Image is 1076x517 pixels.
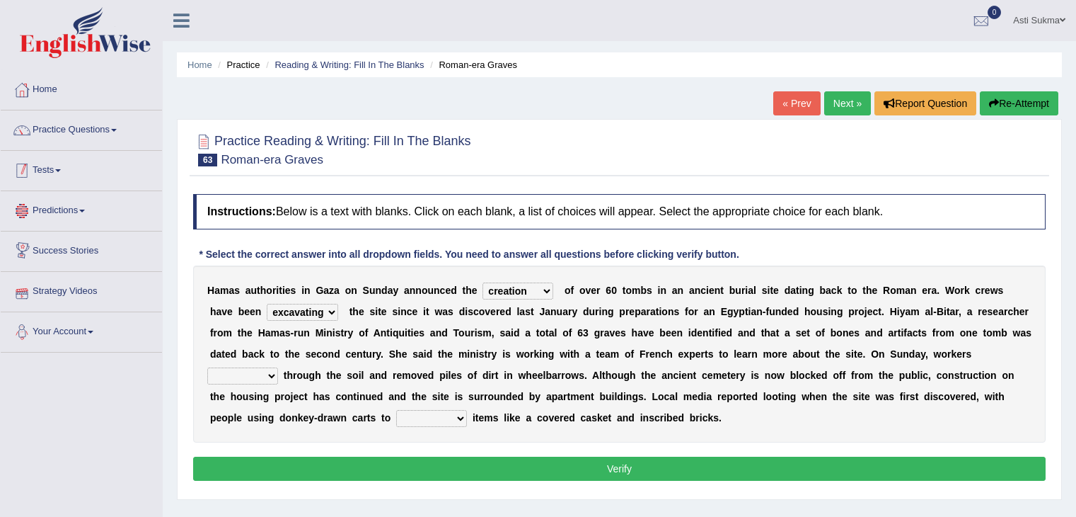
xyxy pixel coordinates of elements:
b: n [326,327,332,339]
b: o [851,285,857,296]
b: t [745,306,748,317]
b: h [866,285,872,296]
h4: Below is a text with blanks. Click on each blank, a list of choices will appear. Select the appro... [193,194,1046,229]
b: p [619,306,625,317]
b: z [329,285,334,296]
b: s [823,306,828,317]
b: b [729,285,736,296]
a: Success Stories [1,232,162,267]
b: a [826,285,831,296]
b: h [465,285,472,296]
b: a [430,327,436,339]
b: e [982,306,988,317]
b: s [291,285,296,296]
b: d [459,306,465,317]
b: a [519,306,525,317]
b: e [490,306,496,317]
h2: Practice Reading & Writing: Fill In The Blanks [193,131,471,166]
a: Your Account [1,312,162,348]
small: Roman-era Graves [221,153,323,166]
b: i [745,285,748,296]
b: . [881,306,884,317]
b: c [700,285,706,296]
b: c [473,306,479,317]
b: A [374,327,381,339]
b: R [883,285,890,296]
b: a [790,285,796,296]
button: Re-Attempt [980,91,1058,115]
b: r [1004,306,1007,317]
b: r [955,306,959,317]
b: s [335,327,341,339]
b: a [998,306,1004,317]
b: y [393,285,398,296]
b: 0 [611,285,617,296]
b: i [944,306,947,317]
b: r [1025,306,1029,317]
b: e [629,306,635,317]
b: s [285,327,291,339]
b: - [933,306,937,317]
b: h [241,327,247,339]
b: u [398,327,405,339]
b: e [244,306,250,317]
b: a [214,285,220,296]
b: W [945,285,954,296]
b: e [709,285,715,296]
b: t [720,285,724,296]
b: n [415,285,422,296]
b: i [390,327,393,339]
b: n [436,327,442,339]
b: E [721,306,727,317]
b: e [413,327,419,339]
b: i [599,306,602,317]
b: a [334,285,340,296]
b: H [890,306,897,317]
b: i [748,306,751,317]
b: n [601,306,608,317]
b: s [468,306,473,317]
b: r [496,306,499,317]
b: f [570,285,574,296]
b: c [873,306,879,317]
b: s [370,306,376,317]
b: e [985,285,990,296]
b: y [900,306,906,317]
b: t [279,285,282,296]
b: n [660,285,666,296]
a: Home [187,59,212,70]
b: a [323,285,329,296]
b: o [565,285,571,296]
b: d [785,285,791,296]
button: Verify [193,457,1046,481]
b: B [937,306,944,317]
b: k [964,285,970,296]
b: - [291,327,294,339]
a: Tests [1,151,162,186]
b: i [375,306,378,317]
b: o [688,306,695,317]
b: w [434,306,442,317]
b: j [864,306,867,317]
b: e [247,327,253,339]
b: s [234,285,240,296]
b: r [647,306,650,317]
b: e [472,285,478,296]
b: s [392,306,398,317]
b: J [539,306,545,317]
b: a [950,306,956,317]
b: u [427,285,434,296]
b: o [890,285,896,296]
b: s [448,306,453,317]
a: Next » [824,91,871,115]
b: b [640,285,647,296]
b: m [271,327,279,339]
b: e [412,306,417,317]
b: c [976,285,981,296]
b: p [848,306,855,317]
b: t [463,285,466,296]
b: a [388,285,393,296]
b: v [586,285,591,296]
b: n [304,285,311,296]
b: c [440,285,446,296]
